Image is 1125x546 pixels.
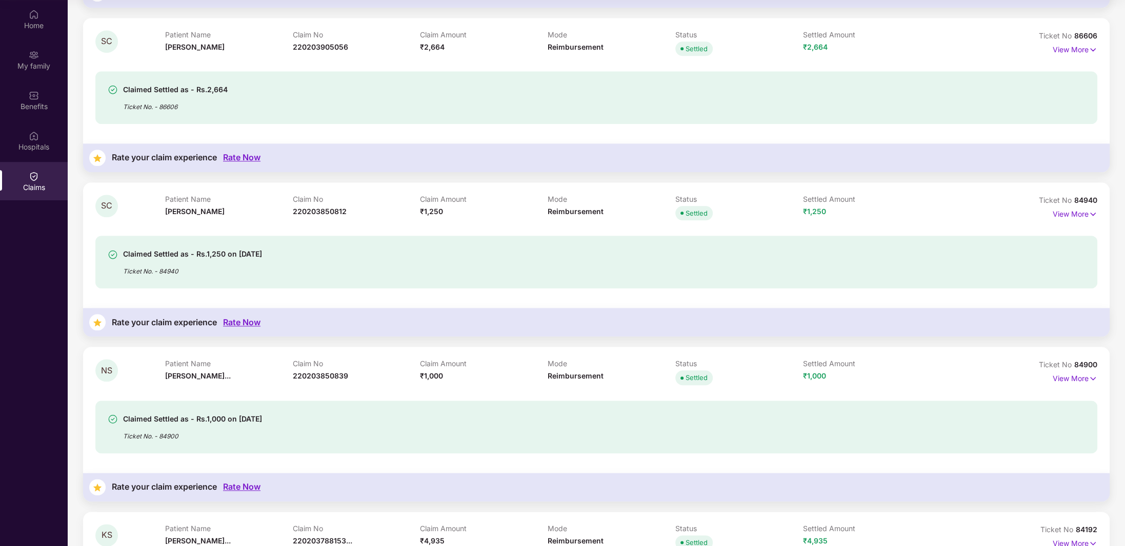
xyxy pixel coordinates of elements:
[675,195,803,203] p: Status
[675,524,803,533] p: Status
[548,536,604,545] span: Reimbursement
[123,96,228,112] div: Ticket No. - 86606
[165,359,293,368] p: Patient Name
[223,153,260,162] div: Rate Now
[1039,360,1074,369] span: Ticket No
[165,371,231,380] span: [PERSON_NAME]...
[1039,196,1074,204] span: Ticket No
[803,43,828,51] span: ₹2,664
[29,50,39,60] img: svg+xml;base64,PHN2ZyB3aWR0aD0iMjAiIGhlaWdodD0iMjAiIHZpZXdCb3g9IjAgMCAyMCAyMCIgZmlsbD0ibm9uZSIgeG...
[123,260,262,276] div: Ticket No. - 84940
[123,413,262,425] div: Claimed Settled as - Rs.1,000 on [DATE]
[165,536,231,545] span: [PERSON_NAME]...
[112,318,217,327] div: Rate your claim experience
[803,30,931,39] p: Settled Amount
[675,30,803,39] p: Status
[686,372,708,383] div: Settled
[1089,208,1097,220] img: svg+xml;base64,PHN2ZyB4bWxucz0iaHR0cDovL3d3dy53My5vcmcvMjAwMC9zdmciIHdpZHRoPSIxNyIgaGVpZ2h0PSIxNy...
[420,524,548,533] p: Claim Amount
[108,85,118,95] img: svg+xml;base64,PHN2ZyBpZD0iU3VjY2Vzcy0zMngzMiIgeG1sbnM9Imh0dHA6Ly93d3cudzMub3JnLzIwMDAvc3ZnIiB3aW...
[803,195,931,203] p: Settled Amount
[548,359,675,368] p: Mode
[1039,31,1074,40] span: Ticket No
[675,359,803,368] p: Status
[1053,206,1097,220] p: View More
[292,30,420,39] p: Claim No
[292,207,346,216] span: 220203850812
[548,30,675,39] p: Mode
[108,249,118,260] img: svg+xml;base64,PHN2ZyBpZD0iU3VjY2Vzcy0zMngzMiIgeG1sbnM9Imh0dHA6Ly93d3cudzMub3JnLzIwMDAvc3ZnIiB3aW...
[803,536,828,545] span: ₹4,935
[101,201,112,210] span: SC
[89,314,106,330] img: svg+xml;base64,PHN2ZyB4bWxucz0iaHR0cDovL3d3dy53My5vcmcvMjAwMC9zdmciIHdpZHRoPSIzNyIgaGVpZ2h0PSIzNy...
[420,359,548,368] p: Claim Amount
[1076,525,1097,534] span: 84192
[123,83,228,96] div: Claimed Settled as - Rs.2,664
[89,150,106,166] img: svg+xml;base64,PHN2ZyB4bWxucz0iaHR0cDovL3d3dy53My5vcmcvMjAwMC9zdmciIHdpZHRoPSIzNyIgaGVpZ2h0PSIzNy...
[1074,31,1097,40] span: 86606
[1089,44,1097,55] img: svg+xml;base64,PHN2ZyB4bWxucz0iaHR0cDovL3d3dy53My5vcmcvMjAwMC9zdmciIHdpZHRoPSIxNyIgaGVpZ2h0PSIxNy...
[165,30,293,39] p: Patient Name
[165,43,225,51] span: [PERSON_NAME]
[548,371,604,380] span: Reimbursement
[165,207,225,216] span: [PERSON_NAME]
[420,207,443,216] span: ₹1,250
[686,208,708,218] div: Settled
[420,536,445,545] span: ₹4,935
[292,536,352,545] span: 220203788153...
[1074,360,1097,369] span: 84900
[292,371,348,380] span: 220203850839
[686,44,708,54] div: Settled
[101,366,112,375] span: NS
[123,248,262,260] div: Claimed Settled as - Rs.1,250 on [DATE]
[1089,373,1097,384] img: svg+xml;base64,PHN2ZyB4bWxucz0iaHR0cDovL3d3dy53My5vcmcvMjAwMC9zdmciIHdpZHRoPSIxNyIgaGVpZ2h0PSIxNy...
[420,195,548,203] p: Claim Amount
[420,371,443,380] span: ₹1,000
[123,425,262,441] div: Ticket No. - 84900
[223,318,260,327] div: Rate Now
[803,371,826,380] span: ₹1,000
[420,43,445,51] span: ₹2,664
[548,43,604,51] span: Reimbursement
[548,524,675,533] p: Mode
[1053,370,1097,384] p: View More
[101,37,112,46] span: SC
[165,195,293,203] p: Patient Name
[420,30,548,39] p: Claim Amount
[223,482,260,492] div: Rate Now
[29,9,39,19] img: svg+xml;base64,PHN2ZyBpZD0iSG9tZSIgeG1sbnM9Imh0dHA6Ly93d3cudzMub3JnLzIwMDAvc3ZnIiB3aWR0aD0iMjAiIG...
[803,207,826,216] span: ₹1,250
[1074,196,1097,204] span: 84940
[1053,41,1097,55] p: View More
[165,524,293,533] p: Patient Name
[292,195,420,203] p: Claim No
[112,482,217,492] div: Rate your claim experience
[292,43,348,51] span: 220203905056
[29,131,39,141] img: svg+xml;base64,PHN2ZyBpZD0iSG9zcGl0YWxzIiB4bWxucz0iaHR0cDovL3d3dy53My5vcmcvMjAwMC9zdmciIHdpZHRoPS...
[548,195,675,203] p: Mode
[548,207,604,216] span: Reimbursement
[29,171,39,181] img: svg+xml;base64,PHN2ZyBpZD0iQ2xhaW0iIHhtbG5zPSJodHRwOi8vd3d3LnczLm9yZy8yMDAwL3N2ZyIgd2lkdGg9IjIwIi...
[29,90,39,100] img: svg+xml;base64,PHN2ZyBpZD0iQmVuZWZpdHMiIHhtbG5zPSJodHRwOi8vd3d3LnczLm9yZy8yMDAwL3N2ZyIgd2lkdGg9Ij...
[803,524,931,533] p: Settled Amount
[102,531,112,539] span: KS
[108,414,118,424] img: svg+xml;base64,PHN2ZyBpZD0iU3VjY2Vzcy0zMngzMiIgeG1sbnM9Imh0dHA6Ly93d3cudzMub3JnLzIwMDAvc3ZnIiB3aW...
[1040,525,1076,534] span: Ticket No
[292,524,420,533] p: Claim No
[292,359,420,368] p: Claim No
[112,153,217,162] div: Rate your claim experience
[803,359,931,368] p: Settled Amount
[89,479,106,495] img: svg+xml;base64,PHN2ZyB4bWxucz0iaHR0cDovL3d3dy53My5vcmcvMjAwMC9zdmciIHdpZHRoPSIzNyIgaGVpZ2h0PSIzNy...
